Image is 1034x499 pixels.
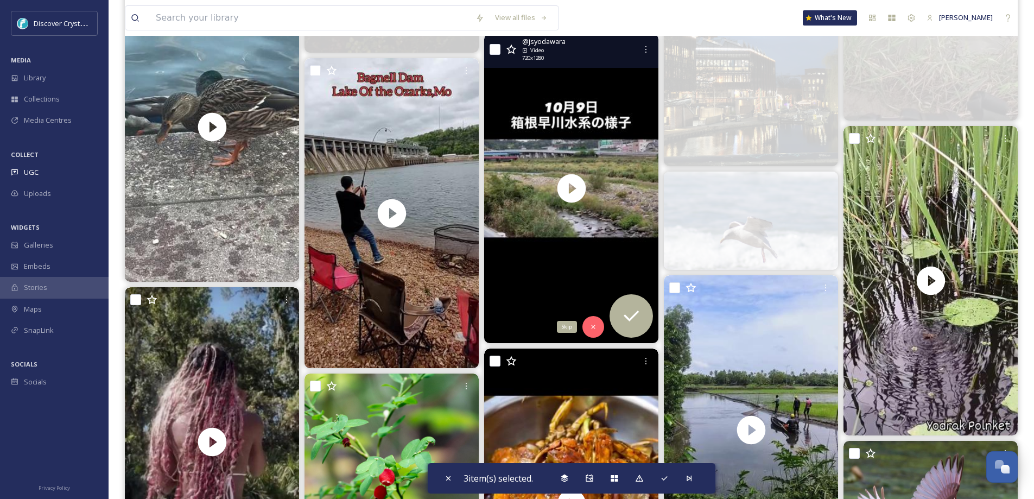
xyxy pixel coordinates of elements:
span: Socials [24,377,47,387]
span: COLLECT [11,150,39,159]
span: Collections [24,94,60,104]
span: MEDIA [11,56,31,64]
span: SOCIALS [11,360,37,368]
img: thumbnail [843,126,1018,436]
span: 720 x 1280 [522,54,544,62]
span: @ jsyodawara [522,36,566,47]
span: Video [530,47,544,54]
a: [PERSON_NAME] [921,7,998,28]
span: Stories [24,282,47,293]
a: What's New [803,10,857,26]
span: 3 item(s) selected. [464,472,533,485]
span: WIDGETS [11,223,40,231]
img: thumbnail [484,34,658,344]
button: Open Chat [986,451,1018,483]
span: Galleries [24,240,53,250]
span: Maps [24,304,42,314]
img: download.jpeg [17,18,28,29]
span: Embeds [24,261,50,271]
span: Privacy Policy [39,484,70,491]
span: [PERSON_NAME] [939,12,993,22]
span: SnapLink [24,325,54,336]
img: thumbnail [305,58,479,368]
div: Skip [557,321,577,333]
span: Uploads [24,188,51,199]
span: Library [24,73,46,83]
span: Discover Crystal River [US_STATE] [34,18,142,28]
img: Seagull #ocean #wildlife #gull #wildlifephotography #linconcityoregon #photoftheday #photography [664,172,838,270]
video: เหยื่อแมงกระชอน #fishing #catfish #hook [843,126,1018,436]
a: Privacy Policy [39,481,70,494]
span: Media Centres [24,115,72,125]
a: View all files [490,7,553,28]
span: UGC [24,167,39,178]
input: Search your library [150,6,470,30]
video: Monster Catfish At Lake Of The Ozarks! #fish #fishing #catfish #outdoors #bass #lakeoftheozarks [305,58,479,368]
